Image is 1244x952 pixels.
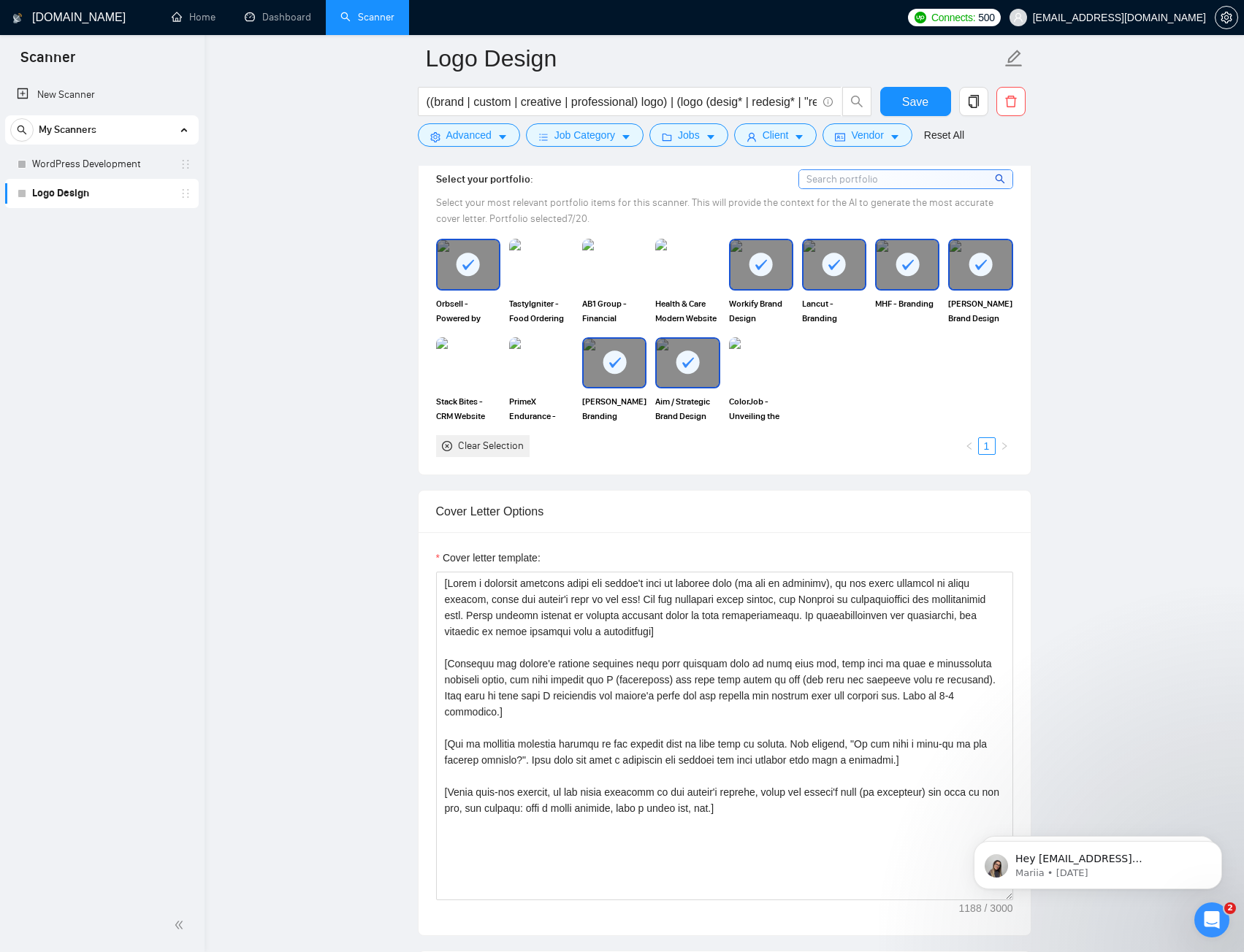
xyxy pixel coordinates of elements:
[509,337,573,388] img: portfolio thumbnail image
[180,158,191,170] span: holder
[978,437,996,455] li: 1
[842,87,871,116] button: search
[952,810,1244,913] iframe: Intercom notifications message
[823,123,912,147] button: idcardVendorcaret-down
[851,127,883,143] span: Vendor
[799,170,1012,188] input: Search portfolio
[9,47,87,77] span: Scanner
[961,437,978,455] li: Previous Page
[1215,6,1238,29] button: setting
[902,93,928,111] span: Save
[802,296,866,326] span: Lancut - Branding
[996,437,1013,455] button: right
[706,131,716,142] span: caret-down
[1004,49,1023,68] span: edit
[509,394,573,423] span: PrimeX Endurance - Ethletes Fitness Web Design
[340,11,394,23] a: searchScanner
[446,127,492,143] span: Advanced
[427,93,817,111] input: Search Freelance Jobs...
[794,131,804,142] span: caret-down
[172,11,215,23] a: homeHome
[5,115,199,208] li: My Scanners
[996,87,1026,116] button: delete
[436,572,1013,900] textarea: Cover letter template:
[509,239,573,290] img: portfolio thumbnail image
[538,131,549,142] span: bars
[32,150,171,179] a: WordPress Development
[655,239,720,290] img: portfolio thumbnail image
[875,296,939,326] span: MHF - Branding
[32,179,171,208] a: Logo Design
[418,123,520,147] button: settingAdvancedcaret-down
[582,394,646,423] span: [PERSON_NAME] Branding
[931,9,975,26] span: Connects:
[997,95,1025,108] span: delete
[729,394,793,423] span: ColorJob - Unveiling the Future Dashboard Design
[426,40,1001,77] input: Scanner name...
[655,394,720,423] span: Aim / Strategic Brand Design
[823,97,833,107] span: info-circle
[1000,442,1009,450] span: right
[436,491,1013,532] div: Cover Letter Options
[174,918,188,932] span: double-left
[835,131,845,142] span: idcard
[436,173,533,185] span: Select your portfolio:
[978,9,994,26] span: 500
[39,115,96,145] span: My Scanners
[436,394,500,423] span: Stack Bites - CRM Website Design
[960,95,988,108] span: copy
[582,239,646,290] img: portfolio thumbnail image
[734,123,817,147] button: userClientcaret-down
[12,7,23,30] img: logo
[880,87,951,116] button: Save
[509,296,573,326] span: TastyIgniter - Food Ordering Web Design
[497,131,508,142] span: caret-down
[430,131,440,142] span: setting
[11,125,33,135] span: search
[729,337,793,388] img: portfolio thumbnail image
[995,171,1007,187] span: search
[554,127,615,143] span: Job Category
[649,123,728,147] button: folderJobscaret-down
[458,438,524,454] div: Clear Selection
[64,42,251,345] span: Hey [EMAIL_ADDRESS][DOMAIN_NAME], Do you want to learn how to integrate GigRadar with your CRM of...
[526,123,644,147] button: barsJob Categorycaret-down
[1013,12,1023,23] span: user
[442,441,452,451] span: close-circle
[1194,902,1229,937] iframe: Intercom live chat
[64,56,252,69] p: Message from Mariia, sent 4d ago
[678,127,700,143] span: Jobs
[436,196,993,225] span: Select your most relevant portfolio items for this scanner. This will provide the context for the...
[1215,12,1238,23] a: setting
[729,296,793,326] span: Workify Brand Design
[436,337,500,388] img: portfolio thumbnail image
[996,437,1013,455] li: Next Page
[979,438,995,454] a: 1
[621,131,631,142] span: caret-down
[245,11,311,23] a: dashboardDashboard
[965,442,974,450] span: left
[843,95,871,108] span: search
[5,80,199,110] li: New Scanner
[890,131,900,142] span: caret-down
[180,188,191,199] span: holder
[436,296,500,326] span: Orbsell - Powered by Innowys
[582,296,646,326] span: AB1 Group - Financial Investor Web Design
[436,550,541,566] label: Cover letter template:
[924,127,964,143] a: Reset All
[655,296,720,326] span: Health & Care Modern Website Design
[17,80,187,110] a: New Scanner
[1224,902,1236,914] span: 2
[763,127,789,143] span: Client
[948,296,1012,326] span: [PERSON_NAME] Brand Design
[915,12,926,23] img: upwork-logo.png
[747,131,757,142] span: user
[1216,12,1237,23] span: setting
[10,118,34,142] button: search
[961,437,978,455] button: left
[959,87,988,116] button: copy
[662,131,672,142] span: folder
